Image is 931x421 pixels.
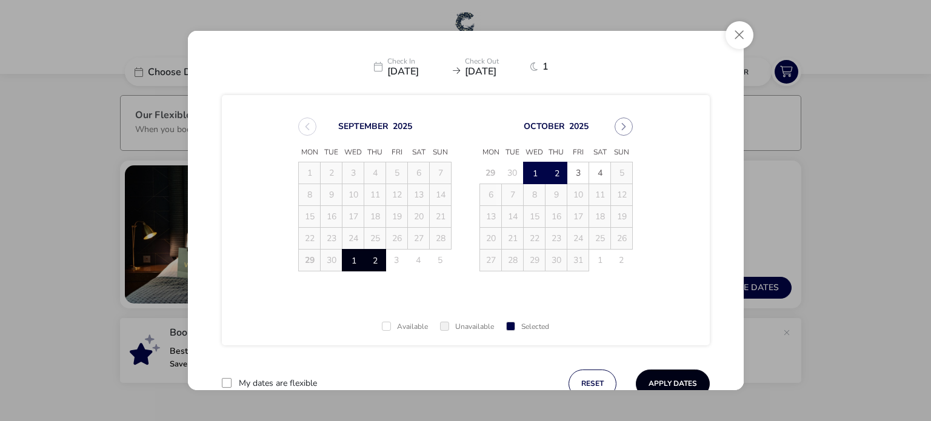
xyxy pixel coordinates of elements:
p: Check In [387,58,448,67]
td: 26 [611,227,633,249]
td: 14 [430,184,452,205]
td: 27 [408,227,430,249]
td: 3 [342,162,364,184]
td: 17 [342,205,364,227]
td: 11 [364,184,386,205]
td: 20 [480,227,502,249]
td: 31 [567,249,589,271]
label: My dates are flexible [239,379,317,388]
td: 2 [364,249,386,271]
span: 1 [542,62,558,71]
td: 1 [524,162,546,184]
button: Choose Year [393,120,412,131]
td: 9 [546,184,567,205]
span: Sun [430,144,452,162]
td: 21 [430,205,452,227]
span: [DATE] [387,67,448,76]
td: 12 [386,184,408,205]
button: Close [726,21,753,49]
td: 14 [502,205,524,227]
td: 12 [611,184,633,205]
td: 25 [589,227,611,249]
span: Fri [386,144,408,162]
td: 25 [364,227,386,249]
td: 2 [546,162,567,184]
span: Thu [364,144,386,162]
span: Sat [408,144,430,162]
td: 1 [299,162,321,184]
div: Unavailable [440,323,494,331]
td: 23 [321,227,342,249]
span: Tue [502,144,524,162]
span: 1 [524,163,546,184]
td: 24 [567,227,589,249]
td: 22 [299,227,321,249]
td: 7 [502,184,524,205]
div: Choose Date [287,103,644,286]
p: Check Out [465,58,526,67]
span: Wed [342,144,364,162]
button: reset [569,370,616,398]
td: 6 [480,184,502,205]
td: 20 [408,205,430,227]
button: Apply Dates [636,370,710,398]
td: 29 [524,249,546,271]
td: 16 [321,205,342,227]
td: 10 [567,184,589,205]
td: 4 [408,249,430,271]
div: Available [382,323,428,331]
td: 19 [386,205,408,227]
td: 30 [502,162,524,184]
td: 13 [408,184,430,205]
span: Thu [546,144,567,162]
button: Choose Month [524,120,565,131]
td: 8 [524,184,546,205]
td: 29 [299,249,321,271]
span: 2 [546,163,567,184]
td: 28 [502,249,524,271]
td: 18 [364,205,386,227]
td: 24 [342,227,364,249]
span: Mon [480,144,502,162]
span: Fri [567,144,589,162]
td: 18 [589,205,611,227]
td: 5 [611,162,633,184]
td: 11 [589,184,611,205]
td: 16 [546,205,567,227]
span: Sat [589,144,611,162]
td: 15 [524,205,546,227]
td: 17 [567,205,589,227]
td: 1 [589,249,611,271]
button: Choose Year [569,120,589,131]
td: 19 [611,205,633,227]
td: 4 [364,162,386,184]
span: Mon [299,144,321,162]
td: 2 [611,249,633,271]
td: 27 [480,249,502,271]
td: 21 [502,227,524,249]
td: 1 [342,249,364,271]
td: 5 [386,162,408,184]
td: 28 [430,227,452,249]
td: 9 [321,184,342,205]
td: 2 [321,162,342,184]
td: 3 [567,162,589,184]
td: 23 [546,227,567,249]
td: 13 [480,205,502,227]
td: 10 [342,184,364,205]
span: Wed [524,144,546,162]
button: Next Month [615,118,633,136]
td: 22 [524,227,546,249]
span: Tue [321,144,342,162]
td: 4 [589,162,611,184]
button: Choose Month [338,120,389,131]
span: Sun [611,144,633,162]
td: 26 [386,227,408,249]
td: 30 [546,249,567,271]
td: 7 [430,162,452,184]
td: 8 [299,184,321,205]
td: 29 [480,162,502,184]
td: 30 [321,249,342,271]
